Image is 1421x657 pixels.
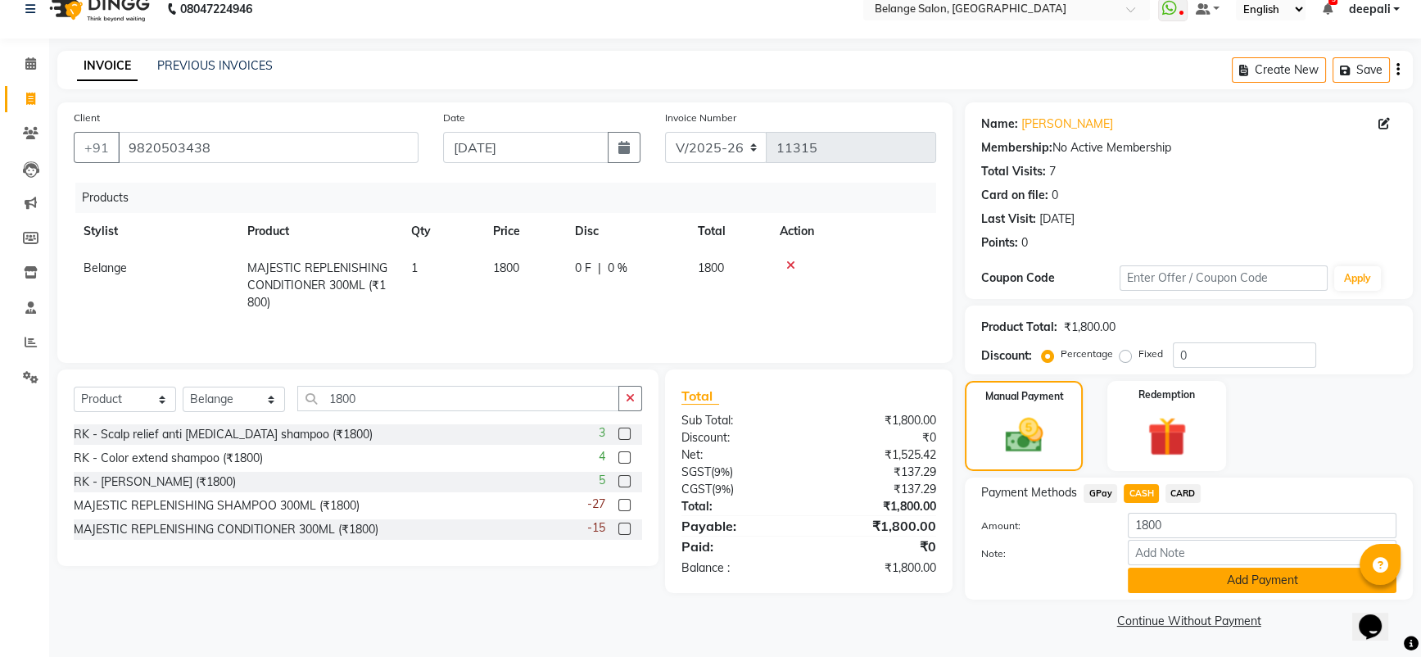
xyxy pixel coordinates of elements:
[1334,266,1381,291] button: Apply
[669,560,809,577] div: Balance :
[681,387,719,405] span: Total
[1084,484,1117,503] span: GPay
[1333,57,1390,83] button: Save
[981,211,1036,228] div: Last Visit:
[74,426,373,443] div: RK - Scalp relief anti [MEDICAL_DATA] shampoo (₹1800)
[669,481,809,498] div: ( )
[1061,347,1113,361] label: Percentage
[981,116,1018,133] div: Name:
[981,484,1077,501] span: Payment Methods
[981,347,1032,365] div: Discount:
[157,58,273,73] a: PREVIOUS INVOICES
[969,519,1116,533] label: Amount:
[599,424,605,442] span: 3
[809,464,949,481] div: ₹137.29
[74,497,360,514] div: MAJESTIC REPLENISHING SHAMPOO 300ML (₹1800)
[981,187,1048,204] div: Card on file:
[608,260,627,277] span: 0 %
[681,464,711,479] span: SGST
[981,270,1120,287] div: Coupon Code
[665,111,736,125] label: Invoice Number
[1138,387,1195,402] label: Redemption
[1021,116,1113,133] a: [PERSON_NAME]
[587,496,605,513] span: -27
[1135,412,1199,461] img: _gift.svg
[809,498,949,515] div: ₹1,800.00
[984,389,1063,404] label: Manual Payment
[599,448,605,465] span: 4
[669,516,809,536] div: Payable:
[968,613,1410,630] a: Continue Without Payment
[715,483,731,496] span: 9%
[74,213,238,250] th: Stylist
[1120,265,1327,291] input: Enter Offer / Coupon Code
[669,464,809,481] div: ( )
[669,429,809,446] div: Discount:
[669,446,809,464] div: Net:
[1021,234,1028,251] div: 0
[493,261,519,275] span: 1800
[1049,163,1056,180] div: 7
[770,213,936,250] th: Action
[981,234,1018,251] div: Points:
[411,261,418,275] span: 1
[809,560,949,577] div: ₹1,800.00
[599,472,605,489] span: 5
[587,519,605,537] span: -15
[297,386,619,411] input: Search or Scan
[565,213,688,250] th: Disc
[809,537,949,556] div: ₹0
[1232,57,1326,83] button: Create New
[77,52,138,81] a: INVOICE
[1128,540,1396,565] input: Add Note
[714,465,730,478] span: 9%
[669,498,809,515] div: Total:
[1352,591,1405,641] iframe: chat widget
[809,412,949,429] div: ₹1,800.00
[1124,484,1159,503] span: CASH
[1128,568,1396,593] button: Add Payment
[809,516,949,536] div: ₹1,800.00
[1138,347,1163,361] label: Fixed
[483,213,565,250] th: Price
[1052,187,1058,204] div: 0
[1128,513,1396,538] input: Amount
[238,213,401,250] th: Product
[1165,484,1201,503] span: CARD
[401,213,483,250] th: Qty
[809,446,949,464] div: ₹1,525.42
[74,111,100,125] label: Client
[74,450,263,467] div: RK - Color extend shampoo (₹1800)
[809,429,949,446] div: ₹0
[74,132,120,163] button: +91
[1064,319,1116,336] div: ₹1,800.00
[118,132,419,163] input: Search by Name/Mobile/Email/Code
[681,482,712,496] span: CGST
[74,521,378,538] div: MAJESTIC REPLENISHING CONDITIONER 300ML (₹1800)
[75,183,948,213] div: Products
[669,537,809,556] div: Paid:
[993,414,1055,457] img: _cash.svg
[74,473,236,491] div: RK - [PERSON_NAME] (₹1800)
[598,260,601,277] span: |
[443,111,465,125] label: Date
[981,319,1057,336] div: Product Total:
[981,163,1046,180] div: Total Visits:
[809,481,949,498] div: ₹137.29
[1322,2,1332,16] a: 5
[969,546,1116,561] label: Note:
[84,261,127,275] span: Belange
[981,139,1396,156] div: No Active Membership
[575,260,591,277] span: 0 F
[247,261,387,310] span: MAJESTIC REPLENISHING CONDITIONER 300ML (₹1800)
[981,139,1052,156] div: Membership:
[669,412,809,429] div: Sub Total:
[1348,1,1390,18] span: deepali
[1039,211,1075,228] div: [DATE]
[688,213,770,250] th: Total
[698,261,724,275] span: 1800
